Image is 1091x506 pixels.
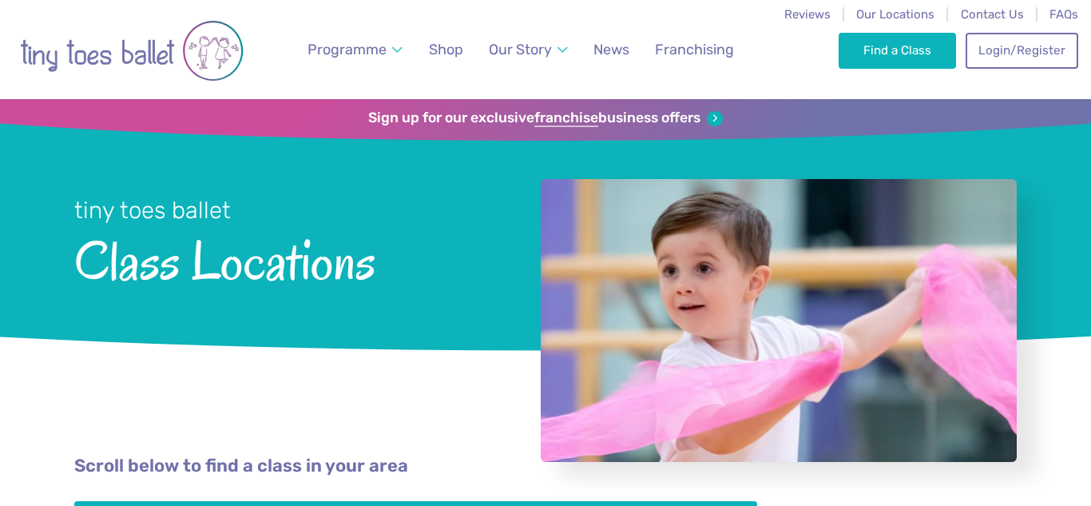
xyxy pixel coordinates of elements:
[655,41,734,58] span: Franchising
[856,7,934,22] a: Our Locations
[839,33,956,68] a: Find a Class
[74,226,498,291] span: Class Locations
[534,110,598,127] strong: franchise
[648,32,741,68] a: Franchising
[784,7,831,22] a: Reviews
[20,10,244,91] img: tiny toes ballet
[368,110,722,127] a: Sign up for our exclusivefranchisebusiness offers
[422,32,470,68] a: Shop
[1049,7,1078,22] a: FAQs
[586,32,637,68] a: News
[482,32,576,68] a: Our Story
[429,41,463,58] span: Shop
[489,41,552,58] span: Our Story
[593,41,629,58] span: News
[300,32,411,68] a: Programme
[966,33,1077,68] a: Login/Register
[961,7,1024,22] a: Contact Us
[74,454,1017,479] p: Scroll below to find a class in your area
[307,41,387,58] span: Programme
[74,197,231,224] small: tiny toes ballet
